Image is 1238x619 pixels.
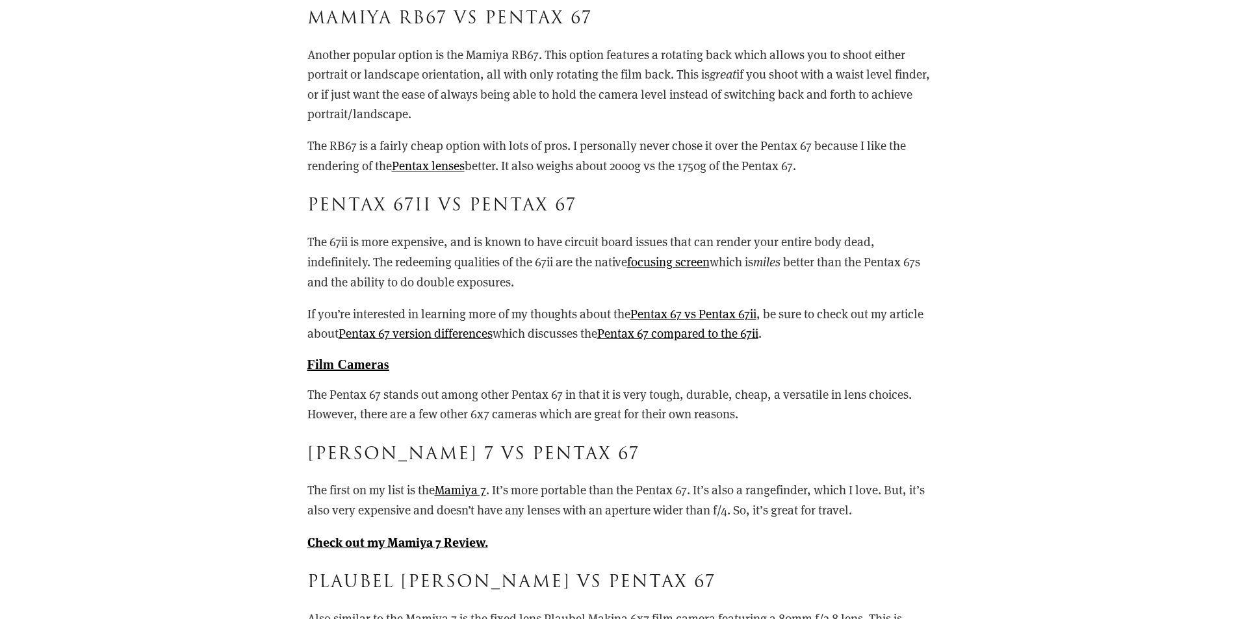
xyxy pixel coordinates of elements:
a: Pentax 67 vs Pentax 67ii [630,305,756,322]
em: great [710,66,736,82]
h3: Mamiya RB67 vs Pentax 67 [307,5,931,32]
p: The Pentax 67 stands out among other Pentax 67 in that it is very tough, durable, cheap, a versat... [307,385,931,424]
strong: Check out my Mamiya 7 Review. [307,533,488,550]
p: The RB67 is a fairly cheap option with lots of pros. I personally never chose it over the Pentax ... [307,136,931,175]
em: miles [753,253,780,270]
p: The first on my list is the . It’s more portable than the Pentax 67. It’s also a rangefinder, whi... [307,480,931,520]
p: If you’re interested in learning more of my thoughts about the , be sure to check out my article ... [307,304,931,344]
h3: Plaubel [PERSON_NAME] vs Pentax 67 [307,569,931,596]
h3: [PERSON_NAME] 7 vs Pentax 67 [307,441,931,468]
a: Pentax 67 compared to the 67ii [597,325,758,341]
p: The 67ii is more expensive, and is known to have circuit board issues that can render your entire... [307,232,931,292]
a: focusing screen [627,253,710,270]
h3: Pentax 67ii vs Pentax 67 [307,192,931,220]
a: Pentax lenses [392,157,465,173]
a: Mamiya 7 [435,481,486,498]
a: Film Cameras [307,357,389,372]
p: Another popular option is the Mamiya RB67. This option features a rotating back which allows you ... [307,45,931,124]
a: Pentax 67 version differences [339,325,493,341]
a: Check out my Mamiya 7 Review. [307,534,488,550]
